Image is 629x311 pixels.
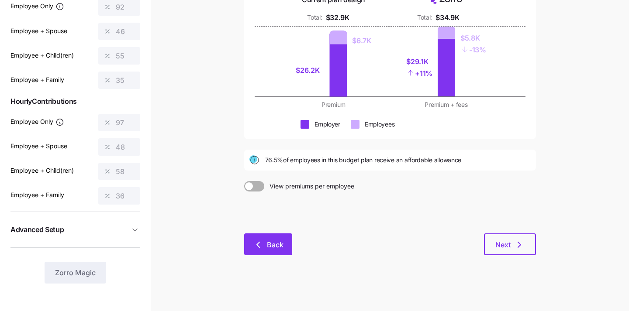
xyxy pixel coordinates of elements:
[244,233,292,255] button: Back
[495,239,511,250] span: Next
[352,35,371,46] div: $6.7K
[10,190,64,200] label: Employee + Family
[264,181,354,191] span: View premiums per employee
[265,156,462,164] span: 76.5% of employees in this budget plan receive an affordable allowance
[10,96,140,107] span: Hourly Contributions
[460,33,486,44] div: $5.8K
[10,166,74,175] label: Employee + Child(ren)
[10,26,67,36] label: Employee + Spouse
[55,267,96,278] span: Zorro Magic
[460,44,486,55] div: - 13%
[296,65,324,76] div: $26.2K
[395,100,498,109] div: Premium + fees
[406,67,432,79] div: + 11%
[10,1,64,11] label: Employee Only
[307,13,322,22] div: Total:
[10,51,74,60] label: Employee + Child(ren)
[267,239,283,250] span: Back
[10,141,67,151] label: Employee + Spouse
[484,233,536,255] button: Next
[10,117,64,126] label: Employee Only
[406,56,432,67] div: $29.1K
[10,75,64,85] label: Employee + Family
[10,219,140,240] button: Advanced Setup
[283,100,385,109] div: Premium
[10,224,64,235] span: Advanced Setup
[435,12,459,23] div: $34.9K
[314,120,340,129] div: Employer
[326,12,349,23] div: $32.9K
[417,13,432,22] div: Total:
[45,262,106,284] button: Zorro Magic
[365,120,394,129] div: Employees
